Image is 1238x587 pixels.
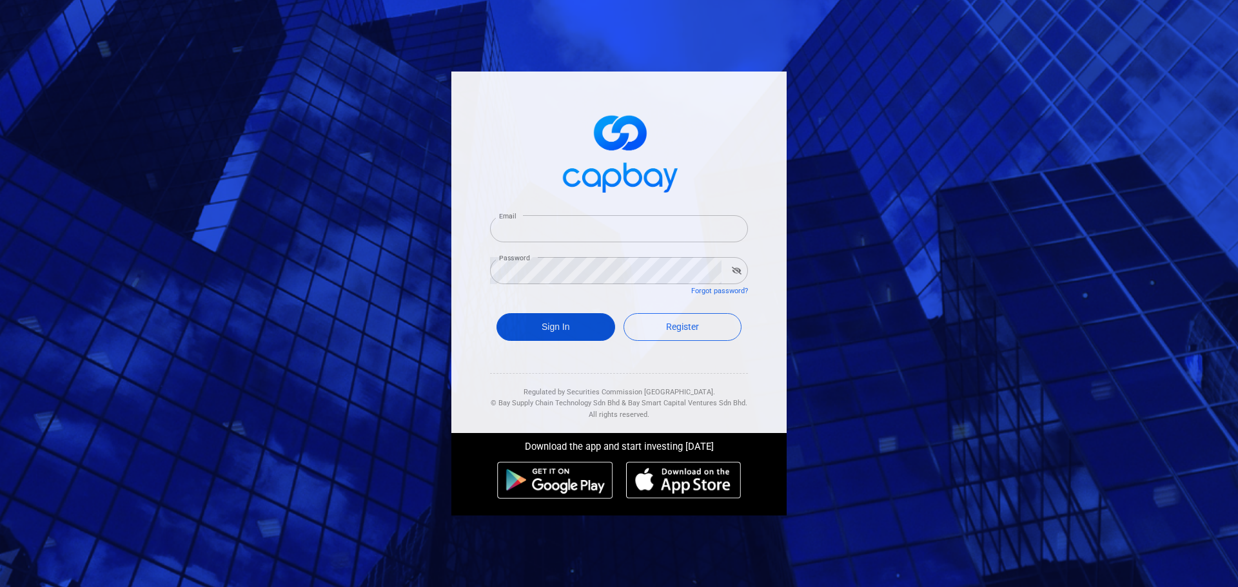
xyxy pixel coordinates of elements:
span: © Bay Supply Chain Technology Sdn Bhd [491,399,620,407]
a: Forgot password? [691,287,748,295]
span: Register [666,322,699,332]
div: Download the app and start investing [DATE] [442,433,796,455]
img: ios [626,461,741,499]
span: Bay Smart Capital Ventures Sdn Bhd. [628,399,747,407]
img: logo [555,104,683,200]
label: Password [499,253,530,263]
label: Email [499,211,516,221]
img: android [497,461,613,499]
button: Sign In [496,313,615,341]
div: Regulated by Securities Commission [GEOGRAPHIC_DATA]. & All rights reserved. [490,374,748,421]
a: Register [624,313,742,341]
